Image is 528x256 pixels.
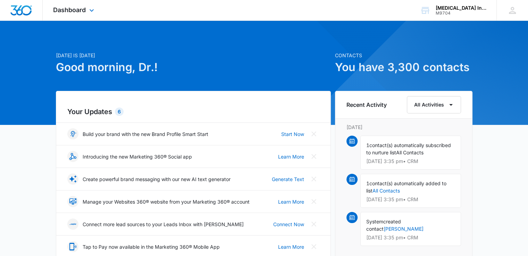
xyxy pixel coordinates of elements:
[67,106,319,117] h2: Your Updates
[83,176,231,183] p: Create powerful brand messaging with our new AI text generator
[56,52,331,59] p: [DATE] is [DATE]
[346,101,387,109] h6: Recent Activity
[308,219,319,230] button: Close
[308,173,319,185] button: Close
[366,219,401,232] span: created contact
[83,153,192,160] p: Introducing the new Marketing 360® Social app
[436,5,486,11] div: account name
[407,96,461,113] button: All Activities
[56,59,331,76] h1: Good morning, Dr.!
[396,150,424,155] span: All Contacts
[366,219,383,224] span: System
[366,159,455,164] p: [DATE] 3:35 pm • CRM
[335,59,472,76] h1: You have 3,300 contacts
[273,221,304,228] a: Connect Now
[335,52,472,59] p: Contacts
[372,188,400,194] a: All Contacts
[308,128,319,139] button: Close
[366,180,446,194] span: contact(s) automatically added to list
[83,243,220,250] p: Tap to Pay now available in the Marketing 360® Mobile App
[278,243,304,250] a: Learn More
[436,11,486,16] div: account id
[278,198,304,205] a: Learn More
[278,153,304,160] a: Learn More
[53,6,86,14] span: Dashboard
[83,221,244,228] p: Connect more lead sources to your Leads Inbox with [PERSON_NAME]
[346,123,461,131] p: [DATE]
[308,151,319,162] button: Close
[115,108,124,116] div: 6
[83,130,208,138] p: Build your brand with the new Brand Profile Smart Start
[384,226,424,232] a: [PERSON_NAME]
[272,176,304,183] a: Generate Text
[366,142,369,148] span: 1
[366,180,369,186] span: 1
[308,241,319,252] button: Close
[366,142,451,155] span: contact(s) automatically subscribed to nurture list
[366,197,455,202] p: [DATE] 3:35 pm • CRM
[366,235,455,240] p: [DATE] 3:35 pm • CRM
[308,196,319,207] button: Close
[83,198,250,205] p: Manage your Websites 360® website from your Marketing 360® account
[281,130,304,138] a: Start Now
